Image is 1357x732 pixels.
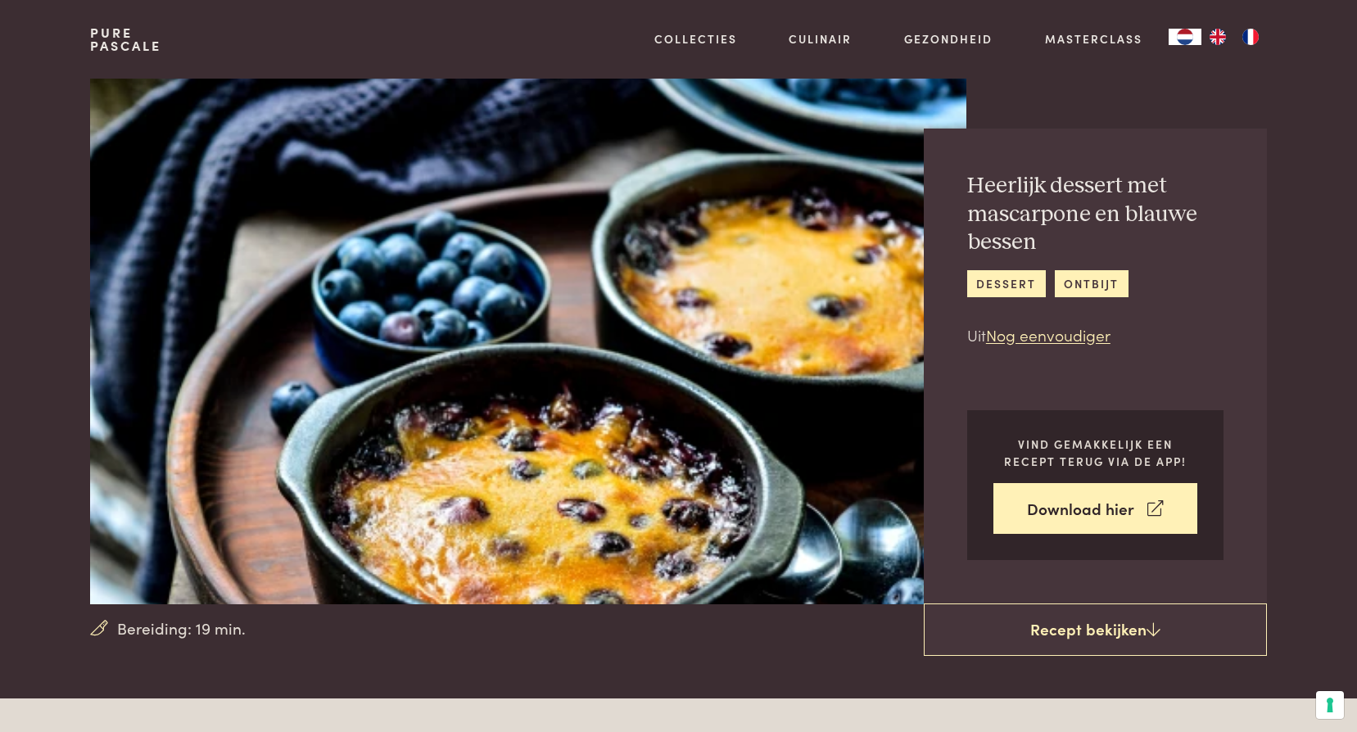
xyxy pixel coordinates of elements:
[967,323,1224,347] p: Uit
[90,26,161,52] a: PurePascale
[993,436,1197,469] p: Vind gemakkelijk een recept terug via de app!
[789,30,852,47] a: Culinair
[117,617,246,640] span: Bereiding: 19 min.
[1201,29,1267,45] ul: Language list
[1316,691,1344,719] button: Uw voorkeuren voor toestemming voor trackingtechnologieën
[1201,29,1234,45] a: EN
[967,270,1046,297] a: dessert
[993,483,1197,535] a: Download hier
[1055,270,1129,297] a: ontbijt
[654,30,737,47] a: Collecties
[1234,29,1267,45] a: FR
[1169,29,1267,45] aside: Language selected: Nederlands
[904,30,993,47] a: Gezondheid
[986,323,1110,346] a: Nog eenvoudiger
[1169,29,1201,45] div: Language
[924,603,1267,656] a: Recept bekijken
[1045,30,1142,47] a: Masterclass
[967,172,1224,257] h2: Heerlijk dessert met mascarpone en blauwe bessen
[90,79,966,604] img: Heerlijk dessert met mascarpone en blauwe bessen
[1169,29,1201,45] a: NL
